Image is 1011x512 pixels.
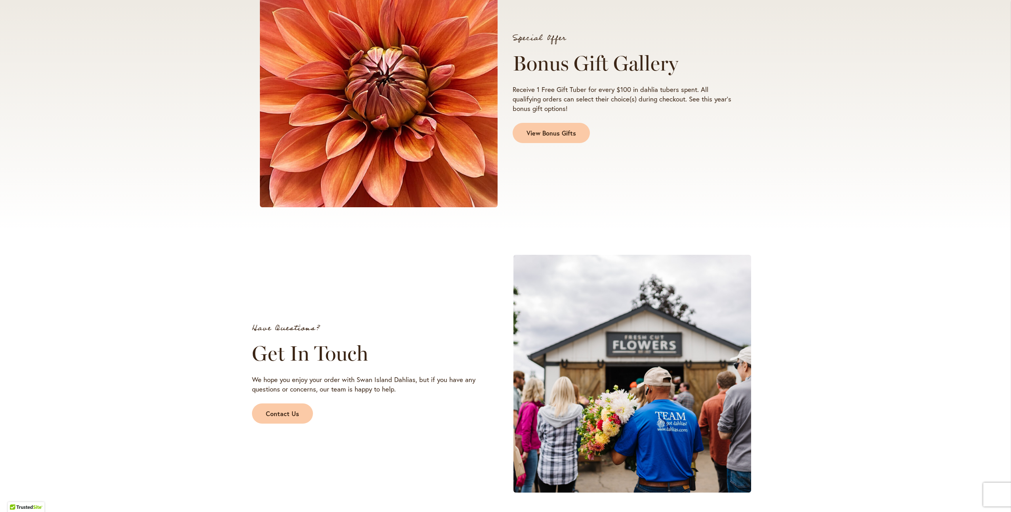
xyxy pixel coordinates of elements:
[513,123,590,143] a: View Bonus Gifts
[526,129,576,138] span: View Bonus Gifts
[252,375,483,394] p: We hope you enjoy your order with Swan Island Dahlias, but if you have any questions or concerns,...
[252,342,483,365] h1: Get In Touch
[513,34,736,42] p: Special Offer
[252,324,483,332] p: Have Questions?
[513,85,736,113] p: Receive 1 Free Gift Tuber for every $100 in dahlia tubers spent. All qualifying orders can select...
[266,409,299,418] span: Contact Us
[252,403,313,424] a: Contact Us
[513,52,736,75] h1: Bonus Gift Gallery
